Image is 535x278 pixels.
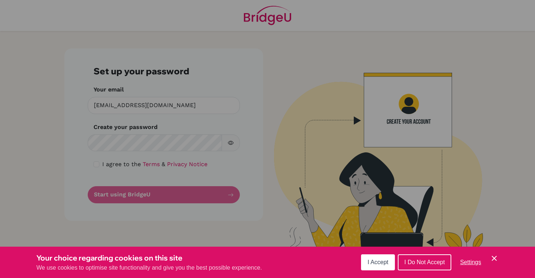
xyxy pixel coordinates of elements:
button: Save and close [490,254,499,263]
h3: Your choice regarding cookies on this site [36,252,262,263]
span: I Accept [368,259,388,265]
button: I Accept [361,254,395,270]
button: I Do Not Accept [398,254,451,270]
span: I Do Not Accept [404,259,445,265]
span: Settings [460,259,481,265]
p: We use cookies to optimise site functionality and give you the best possible experience. [36,263,262,272]
button: Settings [454,255,487,270]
